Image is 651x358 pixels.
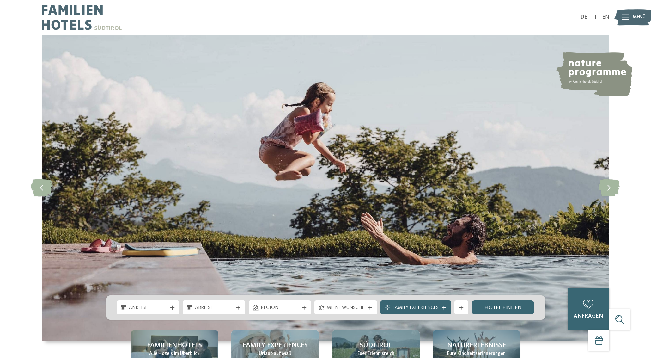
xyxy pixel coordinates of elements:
span: Südtirol [360,341,392,350]
span: anfragen [574,313,603,319]
span: Menü [633,14,646,21]
span: Euer Erlebnisreich [357,350,394,357]
img: Familienhotels Südtirol: The happy family places [42,35,609,341]
span: Urlaub auf Maß [259,350,291,357]
img: nature programme by Familienhotels Südtirol [556,52,632,96]
span: Family Experiences [392,305,439,312]
span: Eure Kindheitserinnerungen [447,350,506,357]
span: Familienhotels [147,341,202,350]
span: Meine Wünsche [327,305,365,312]
span: Region [261,305,299,312]
span: Naturerlebnisse [447,341,506,350]
span: Abreise [195,305,233,312]
span: Anreise [129,305,167,312]
span: Alle Hotels im Überblick [149,350,200,357]
a: anfragen [568,288,609,330]
a: DE [581,15,587,20]
a: Hotel finden [472,300,534,314]
a: IT [592,15,597,20]
a: EN [602,15,609,20]
span: Family Experiences [243,341,308,350]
